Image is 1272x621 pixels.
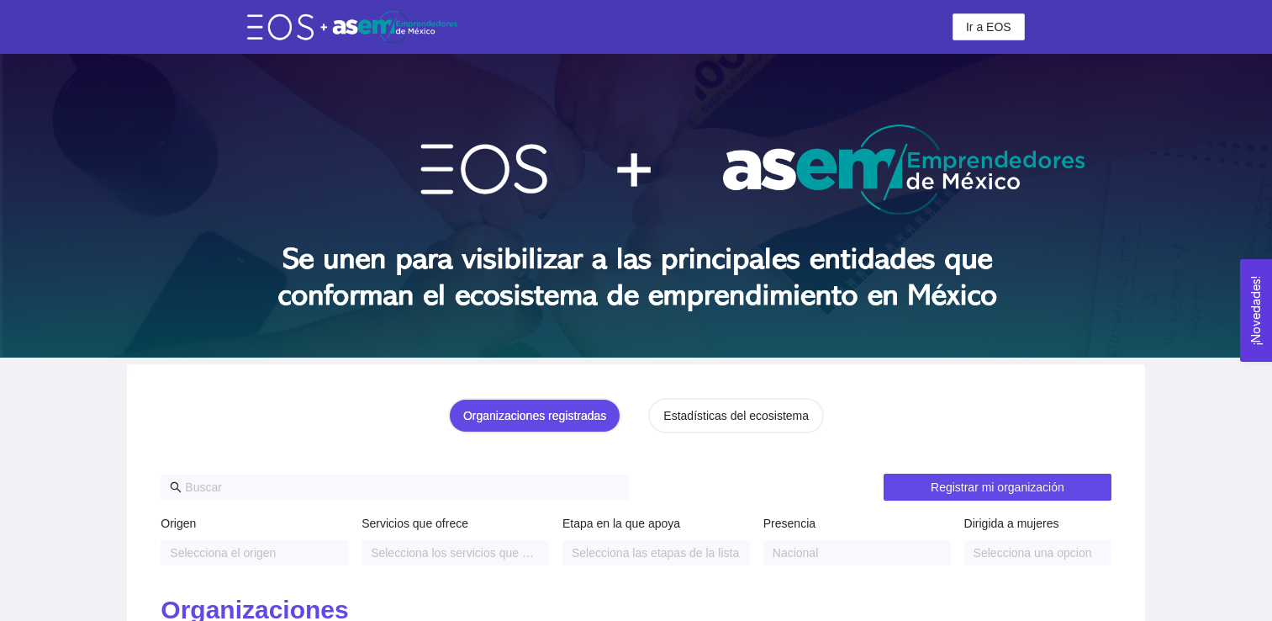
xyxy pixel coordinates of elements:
[463,406,606,425] div: Organizaciones registradas
[953,13,1025,40] button: Ir a EOS
[964,514,1059,533] label: Dirigida a mujeres
[966,18,1011,36] span: Ir a EOS
[884,474,1111,501] button: Registrar mi organización
[1240,259,1272,362] button: Open Feedback Widget
[170,481,182,493] span: search
[185,478,620,496] input: Buscar
[931,478,1064,496] span: Registrar mi organización
[362,514,468,533] label: Servicios que ofrece
[663,406,809,425] div: Estadísticas del ecosistema
[763,514,815,533] label: Presencia
[247,11,457,42] img: eos-asem-logo.38b026ae.png
[562,514,680,533] label: Etapa en la que apoya
[161,514,196,533] label: Origen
